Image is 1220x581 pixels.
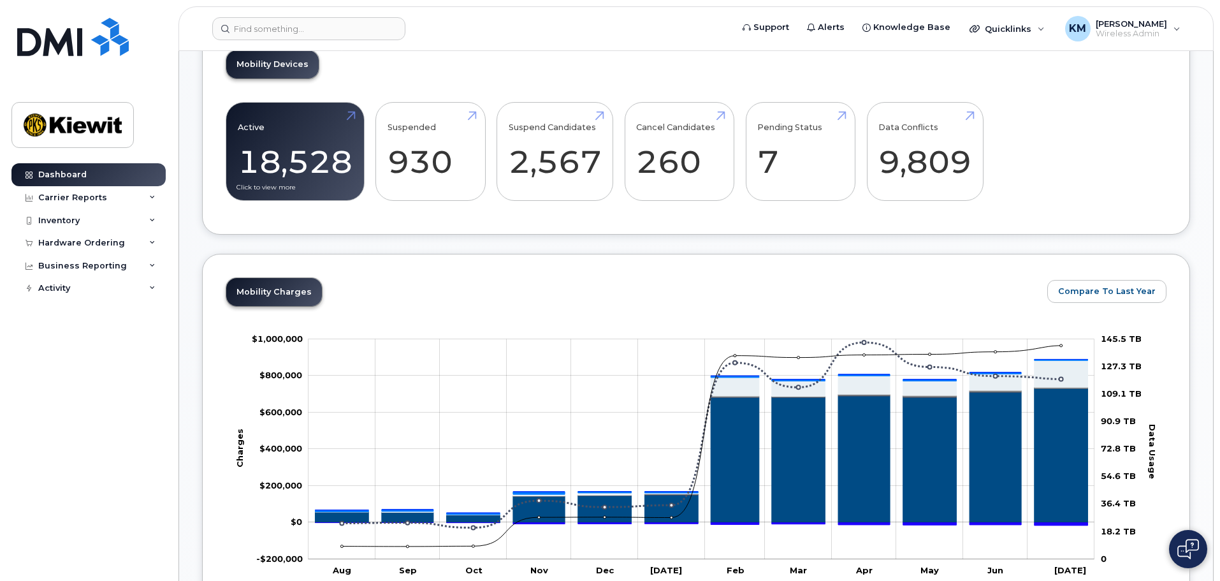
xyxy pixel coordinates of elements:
tspan: [DATE] [1054,564,1086,575]
tspan: $800,000 [259,370,302,380]
tspan: Mar [790,564,807,575]
a: Mobility Devices [226,50,319,78]
tspan: 36.4 TB [1101,498,1136,508]
tspan: Charges [235,429,245,467]
a: Active 18,528 [238,110,352,194]
span: Quicklinks [985,24,1031,34]
span: KM [1069,21,1086,36]
tspan: $200,000 [259,480,302,490]
tspan: Apr [855,564,873,575]
a: Data Conflicts 9,809 [878,110,971,194]
span: Compare To Last Year [1058,285,1156,297]
input: Find something... [212,17,405,40]
tspan: Feb [727,564,744,575]
span: Support [753,21,789,34]
tspan: 54.6 TB [1101,471,1136,481]
div: Kegan Mcneil [1056,16,1189,41]
tspan: Jun [987,564,1003,575]
tspan: Oct [465,564,483,575]
g: Credits [315,522,1087,525]
a: Mobility Charges [226,278,322,306]
button: Compare To Last Year [1047,280,1166,303]
g: GST [315,359,1087,513]
tspan: Aug [332,564,351,575]
div: Quicklinks [961,16,1054,41]
tspan: May [920,564,939,575]
tspan: Data Usage [1147,423,1158,478]
tspan: Nov [530,564,548,575]
a: Suspended 930 [388,110,474,194]
tspan: $0 [291,517,302,527]
img: Open chat [1177,539,1199,559]
tspan: $600,000 [259,406,302,416]
span: Wireless Admin [1096,29,1167,39]
g: $0 [259,370,302,380]
tspan: Dec [596,564,614,575]
tspan: 127.3 TB [1101,360,1142,371]
a: Suspend Candidates 2,567 [509,110,602,194]
span: Alerts [818,21,845,34]
tspan: 18.2 TB [1101,526,1136,536]
tspan: -$200,000 [256,553,303,563]
tspan: 72.8 TB [1101,443,1136,453]
g: $0 [256,553,303,563]
tspan: 145.5 TB [1101,333,1142,343]
g: $0 [259,443,302,453]
a: Knowledge Base [853,15,959,40]
a: Cancel Candidates 260 [636,110,722,194]
a: Alerts [798,15,853,40]
tspan: [DATE] [650,564,682,575]
tspan: $1,000,000 [252,333,303,343]
g: Rate Plan [315,388,1087,522]
a: Support [734,15,798,40]
g: $0 [259,480,302,490]
tspan: $400,000 [259,443,302,453]
tspan: 0 [1101,553,1107,563]
g: $0 [259,406,302,416]
tspan: 90.9 TB [1101,416,1136,426]
span: Knowledge Base [873,21,950,34]
tspan: 109.1 TB [1101,388,1142,399]
g: $0 [252,333,303,343]
span: [PERSON_NAME] [1096,18,1167,29]
a: Pending Status 7 [757,110,843,194]
tspan: Sep [399,564,417,575]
